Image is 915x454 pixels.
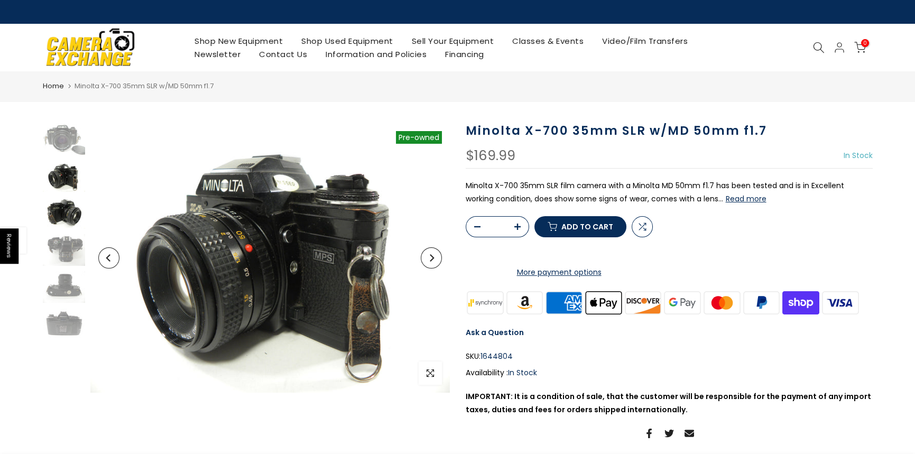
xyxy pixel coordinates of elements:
p: Minolta X-700 35mm SLR film camera with a Minolta MD 50mm f1.7 has been tested and is in Excellen... [466,179,873,206]
div: Availability : [466,366,873,379]
button: Read more [726,194,766,203]
img: Minolta X-700 35mm SLR w/MD 50mm f1.7 35mm Film Cameras - 35mm SLR Cameras - 35mm SLR Student Cam... [90,123,450,393]
a: 0 [854,42,866,53]
a: Share on Twitter [664,427,674,440]
div: $169.99 [466,149,515,163]
a: Information and Policies [316,48,436,61]
span: 1644804 [480,350,513,363]
span: In Stock [508,367,537,378]
button: Next [421,247,442,268]
a: Share on Facebook [644,427,654,440]
img: paypal [742,290,781,316]
a: Video/Film Transfers [593,34,697,48]
img: Minolta X-700 35mm SLR w/MD 50mm f1.7 35mm Film Cameras - 35mm SLR Cameras - 35mm SLR Student Cam... [43,197,85,229]
a: Classes & Events [503,34,593,48]
a: Newsletter [185,48,249,61]
div: SKU: [466,350,873,363]
a: Home [43,81,64,91]
img: Minolta X-700 35mm SLR w/MD 50mm f1.7 35mm Film Cameras - 35mm SLR Cameras - 35mm SLR Student Cam... [43,308,85,340]
a: Ask a Question [466,327,524,338]
img: Minolta X-700 35mm SLR w/MD 50mm f1.7 35mm Film Cameras - 35mm SLR Cameras - 35mm SLR Student Cam... [43,160,85,192]
button: Add to cart [534,216,626,237]
a: More payment options [466,266,653,279]
span: 0 [861,39,869,47]
span: Add to cart [561,223,613,230]
img: Minolta X-700 35mm SLR w/MD 50mm f1.7 35mm Film Cameras - 35mm SLR Cameras - 35mm SLR Student Cam... [43,271,85,303]
a: Shop New Equipment [185,34,292,48]
img: master [702,290,742,316]
button: Previous [98,247,119,268]
a: Contact Us [249,48,316,61]
img: Minolta X-700 35mm SLR w/MD 50mm f1.7 35mm Film Cameras - 35mm SLR Cameras - 35mm SLR Student Cam... [43,234,85,266]
span: Minolta X-700 35mm SLR w/MD 50mm f1.7 [75,81,214,91]
img: amazon payments [505,290,544,316]
img: synchrony [466,290,505,316]
img: american express [544,290,584,316]
img: google pay [663,290,703,316]
strong: IMPORTANT: It is a condition of sale, that the customer will be responsible for the payment of an... [466,391,871,415]
img: visa [820,290,860,316]
span: In Stock [844,150,873,161]
a: Financing [436,48,493,61]
a: Share on Email [685,427,694,440]
img: apple pay [584,290,623,316]
img: shopify pay [781,290,821,316]
img: discover [623,290,663,316]
a: Sell Your Equipment [402,34,503,48]
img: Minolta X-700 35mm SLR w/MD 50mm f1.7 35mm Film Cameras - 35mm SLR Cameras - 35mm SLR Student Cam... [43,123,85,155]
a: Shop Used Equipment [292,34,402,48]
h1: Minolta X-700 35mm SLR w/MD 50mm f1.7 [466,123,873,138]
